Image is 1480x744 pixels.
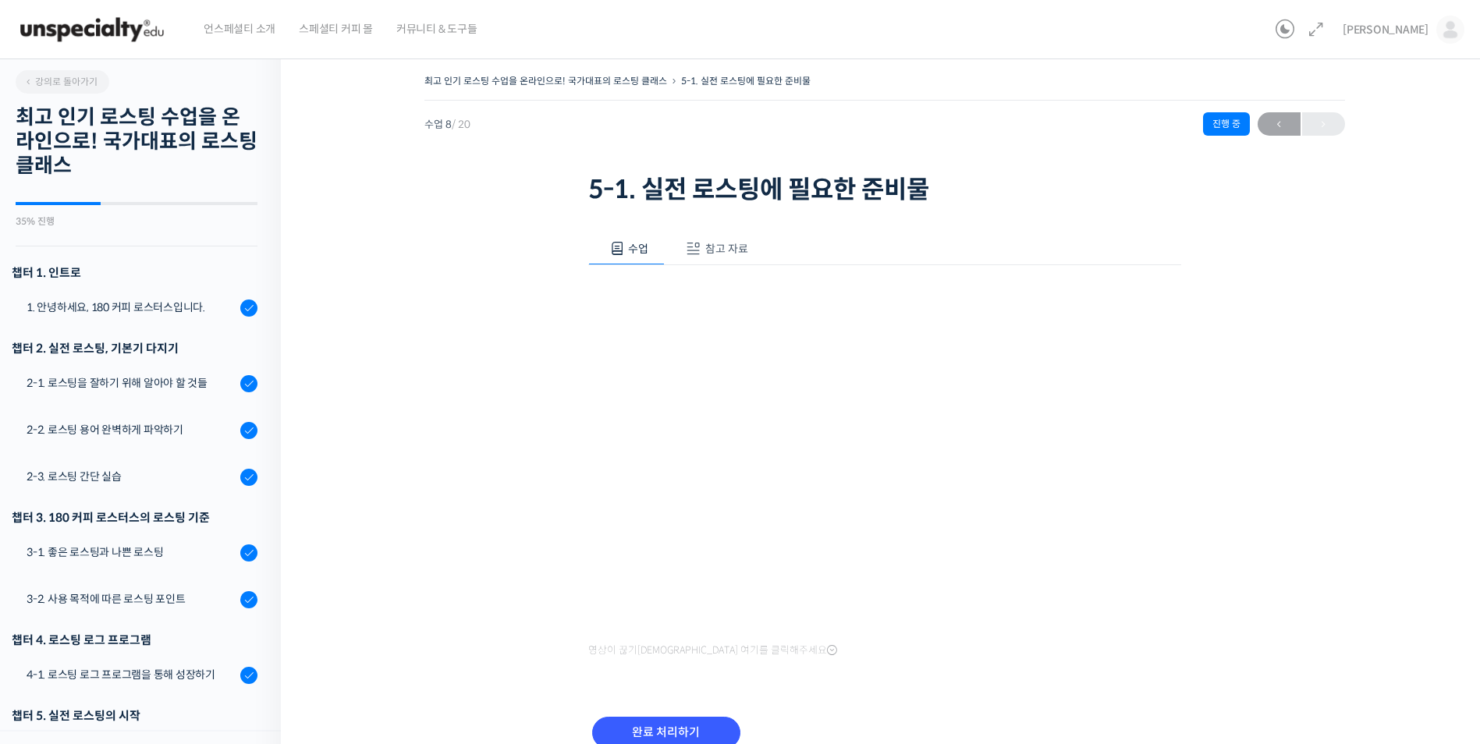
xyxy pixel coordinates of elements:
span: 강의로 돌아가기 [23,76,98,87]
div: 2-2. 로스팅 용어 완벽하게 파악하기 [27,421,236,438]
div: 챕터 3. 180 커피 로스터스의 로스팅 기준 [12,507,257,528]
div: 35% 진행 [16,217,257,226]
a: 5-1. 실전 로스팅에 필요한 준비물 [681,75,811,87]
div: 3-2. 사용 목적에 따른 로스팅 포인트 [27,590,236,608]
a: 강의로 돌아가기 [16,70,109,94]
h1: 5-1. 실전 로스팅에 필요한 준비물 [588,175,1181,204]
div: 2-1. 로스팅을 잘하기 위해 알아야 할 것들 [27,374,236,391]
span: [PERSON_NAME] [1343,23,1429,37]
div: 챕터 5. 실전 로스팅의 시작 [12,705,257,726]
h3: 챕터 1. 인트로 [12,262,257,283]
span: 영상이 끊기[DEMOGRAPHIC_DATA] 여기를 클릭해주세요 [588,644,837,657]
div: 1. 안녕하세요, 180 커피 로스터스입니다. [27,299,236,316]
a: ←이전 [1258,112,1301,136]
div: 2-3. 로스팅 간단 실습 [27,468,236,485]
span: 참고 자료 [705,242,748,256]
div: 진행 중 [1203,112,1250,136]
h2: 최고 인기 로스팅 수업을 온라인으로! 국가대표의 로스팅 클래스 [16,105,257,179]
div: 챕터 2. 실전 로스팅, 기본기 다지기 [12,338,257,359]
a: 최고 인기 로스팅 수업을 온라인으로! 국가대표의 로스팅 클래스 [424,75,667,87]
span: ← [1258,114,1301,135]
div: 챕터 4. 로스팅 로그 프로그램 [12,629,257,650]
div: 3-1. 좋은 로스팅과 나쁜 로스팅 [27,544,236,561]
span: / 20 [452,118,470,131]
span: 수업 [628,242,648,256]
div: 4-1. 로스팅 로그 프로그램을 통해 성장하기 [27,666,236,683]
span: 수업 8 [424,119,470,129]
